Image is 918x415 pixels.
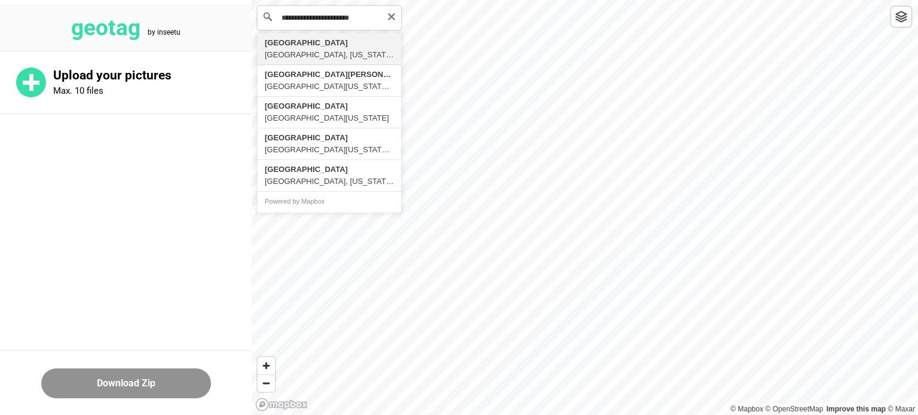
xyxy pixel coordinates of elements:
[265,132,394,144] div: [GEOGRAPHIC_DATA]
[265,164,394,176] div: [GEOGRAPHIC_DATA]
[41,368,211,398] button: Download Zip
[265,198,325,205] a: Powered by Mapbox
[766,405,824,413] a: OpenStreetMap
[148,28,180,36] tspan: by inseetu
[258,357,275,374] button: Zoom in
[888,405,915,413] a: Maxar
[265,176,394,187] div: [GEOGRAPHIC_DATA], [US_STATE], [GEOGRAPHIC_DATA]
[265,49,394,61] div: [GEOGRAPHIC_DATA], [US_STATE], [GEOGRAPHIC_DATA]
[895,11,907,23] img: toggleLayer
[387,10,396,21] button: Clear
[258,374,275,392] button: Zoom out
[265,69,394,81] div: [GEOGRAPHIC_DATA][PERSON_NAME]
[265,144,394,156] div: [GEOGRAPHIC_DATA][US_STATE], [GEOGRAPHIC_DATA]
[71,15,140,41] tspan: geotag
[258,6,401,30] input: Search
[265,112,394,124] div: [GEOGRAPHIC_DATA][US_STATE]
[53,85,103,96] p: Max. 10 files
[265,81,394,93] div: [GEOGRAPHIC_DATA][US_STATE], [GEOGRAPHIC_DATA]
[827,405,886,413] a: Map feedback
[265,100,394,112] div: [GEOGRAPHIC_DATA]
[255,398,308,411] a: Mapbox logo
[265,37,394,49] div: [GEOGRAPHIC_DATA]
[53,68,252,83] p: Upload your pictures
[730,405,763,413] a: Mapbox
